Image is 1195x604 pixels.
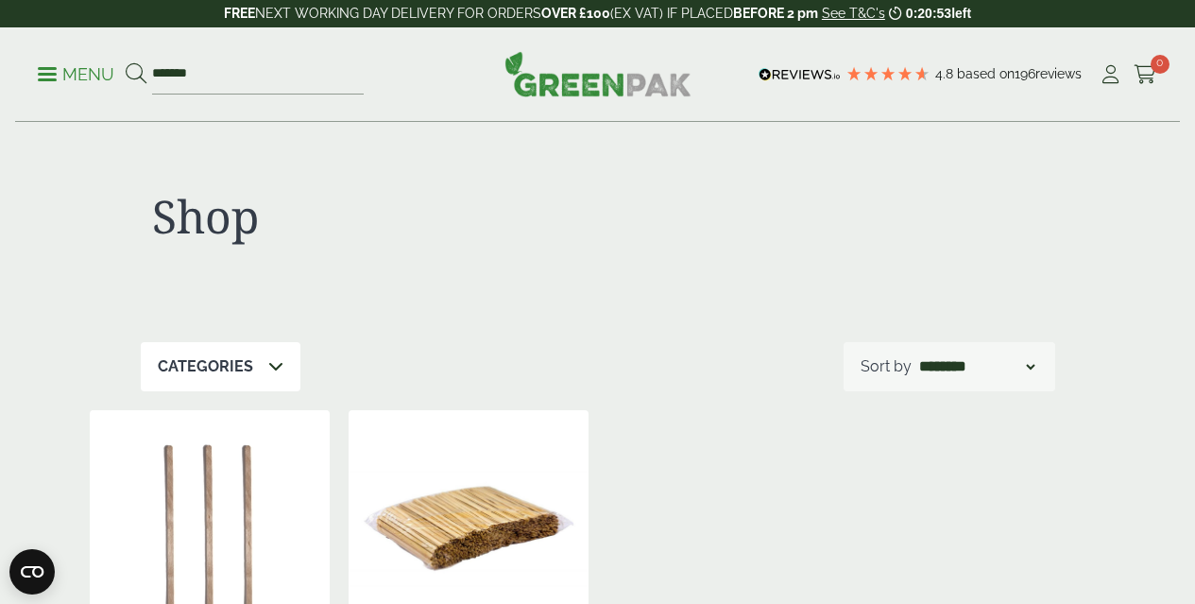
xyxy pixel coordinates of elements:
span: 196 [1015,66,1035,81]
span: 0:20:53 [906,6,951,21]
p: Sort by [861,355,912,378]
h1: Shop [152,189,587,244]
strong: FREE [224,6,255,21]
i: Cart [1134,65,1157,84]
img: REVIEWS.io [759,68,841,81]
img: GreenPak Supplies [504,51,691,96]
strong: BEFORE 2 pm [733,6,818,21]
button: Open CMP widget [9,549,55,595]
p: Categories [158,355,253,378]
span: Based on [957,66,1015,81]
a: 0 [1134,60,1157,89]
p: Menu [38,63,114,86]
a: Menu [38,63,114,82]
span: reviews [1035,66,1082,81]
span: 4.8 [935,66,957,81]
span: left [951,6,971,21]
span: 0 [1151,55,1169,74]
div: 4.79 Stars [845,65,930,82]
i: My Account [1099,65,1122,84]
select: Shop order [915,355,1038,378]
a: See T&C's [822,6,885,21]
strong: OVER £100 [541,6,610,21]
